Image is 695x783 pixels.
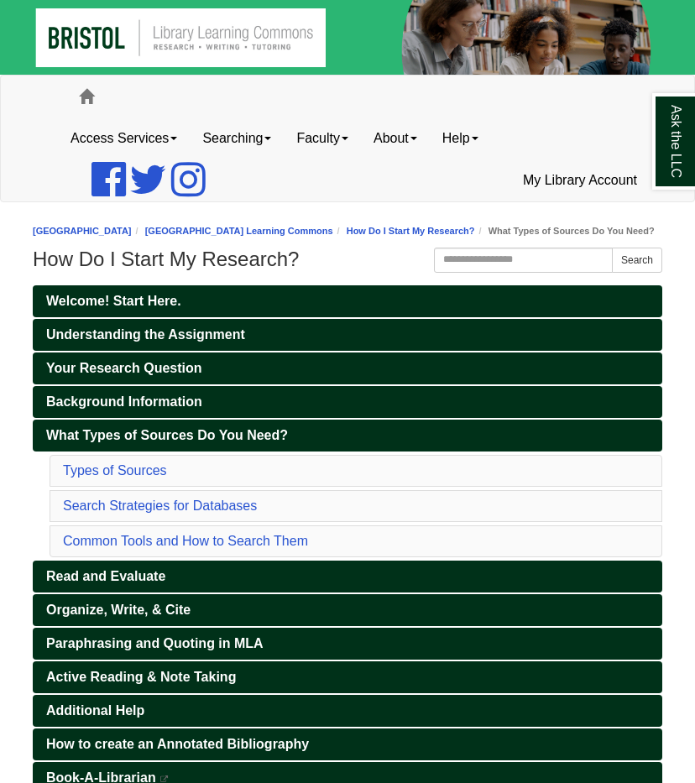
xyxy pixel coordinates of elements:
a: About [361,117,430,159]
a: Welcome! Start Here. [33,285,662,317]
a: Types of Sources [63,463,167,478]
a: How Do I Start My Research? [347,226,475,236]
a: Your Research Question [33,352,662,384]
span: Active Reading & Note Taking [46,670,236,684]
i: This link opens in a new window [159,775,170,783]
span: Paraphrasing and Quoting in MLA [46,636,264,650]
span: Additional Help [46,703,144,718]
span: Read and Evaluate [46,569,165,583]
a: Read and Evaluate [33,561,662,592]
a: My Library Account [510,159,650,201]
a: [GEOGRAPHIC_DATA] Learning Commons [145,226,333,236]
span: Background Information [46,394,202,409]
a: Searching [190,117,284,159]
a: Background Information [33,386,662,418]
a: Faculty [284,117,361,159]
button: Search [612,248,662,273]
a: Common Tools and How to Search Them [63,534,308,548]
a: Search Strategies for Databases [63,499,257,513]
a: Understanding the Assignment [33,319,662,351]
span: Your Research Question [46,361,202,375]
span: Understanding the Assignment [46,327,245,342]
a: Organize, Write, & Cite [33,594,662,626]
a: Access Services [58,117,190,159]
a: What Types of Sources Do You Need? [33,420,662,452]
span: What Types of Sources Do You Need? [46,428,288,442]
span: Welcome! Start Here. [46,294,181,308]
nav: breadcrumb [33,223,662,239]
a: Paraphrasing and Quoting in MLA [33,628,662,660]
a: Additional Help [33,695,662,727]
span: Organize, Write, & Cite [46,603,191,617]
span: How to create an Annotated Bibliography [46,737,309,751]
a: Help [430,117,491,159]
a: How to create an Annotated Bibliography [33,728,662,760]
a: Active Reading & Note Taking [33,661,662,693]
li: What Types of Sources Do You Need? [475,223,655,239]
a: [GEOGRAPHIC_DATA] [33,226,132,236]
h1: How Do I Start My Research? [33,248,662,271]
